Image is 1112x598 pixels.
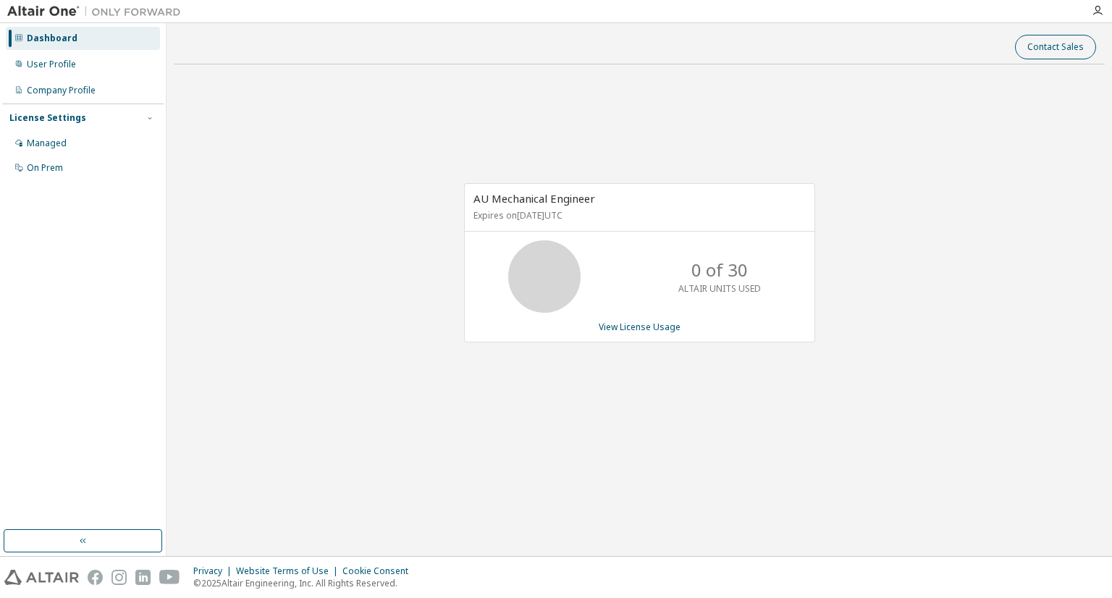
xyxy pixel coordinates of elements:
div: On Prem [27,162,63,174]
img: altair_logo.svg [4,570,79,585]
div: User Profile [27,59,76,70]
p: 0 of 30 [691,258,748,282]
div: Website Terms of Use [236,565,342,577]
div: Dashboard [27,33,77,44]
div: License Settings [9,112,86,124]
button: Contact Sales [1015,35,1096,59]
p: ALTAIR UNITS USED [678,282,761,295]
span: AU Mechanical Engineer [473,191,595,206]
div: Company Profile [27,85,96,96]
img: facebook.svg [88,570,103,585]
a: View License Usage [599,321,681,333]
div: Managed [27,138,67,149]
img: Altair One [7,4,188,19]
p: Expires on [DATE] UTC [473,209,802,222]
img: instagram.svg [111,570,127,585]
div: Cookie Consent [342,565,417,577]
div: Privacy [193,565,236,577]
img: linkedin.svg [135,570,151,585]
img: youtube.svg [159,570,180,585]
p: © 2025 Altair Engineering, Inc. All Rights Reserved. [193,577,417,589]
